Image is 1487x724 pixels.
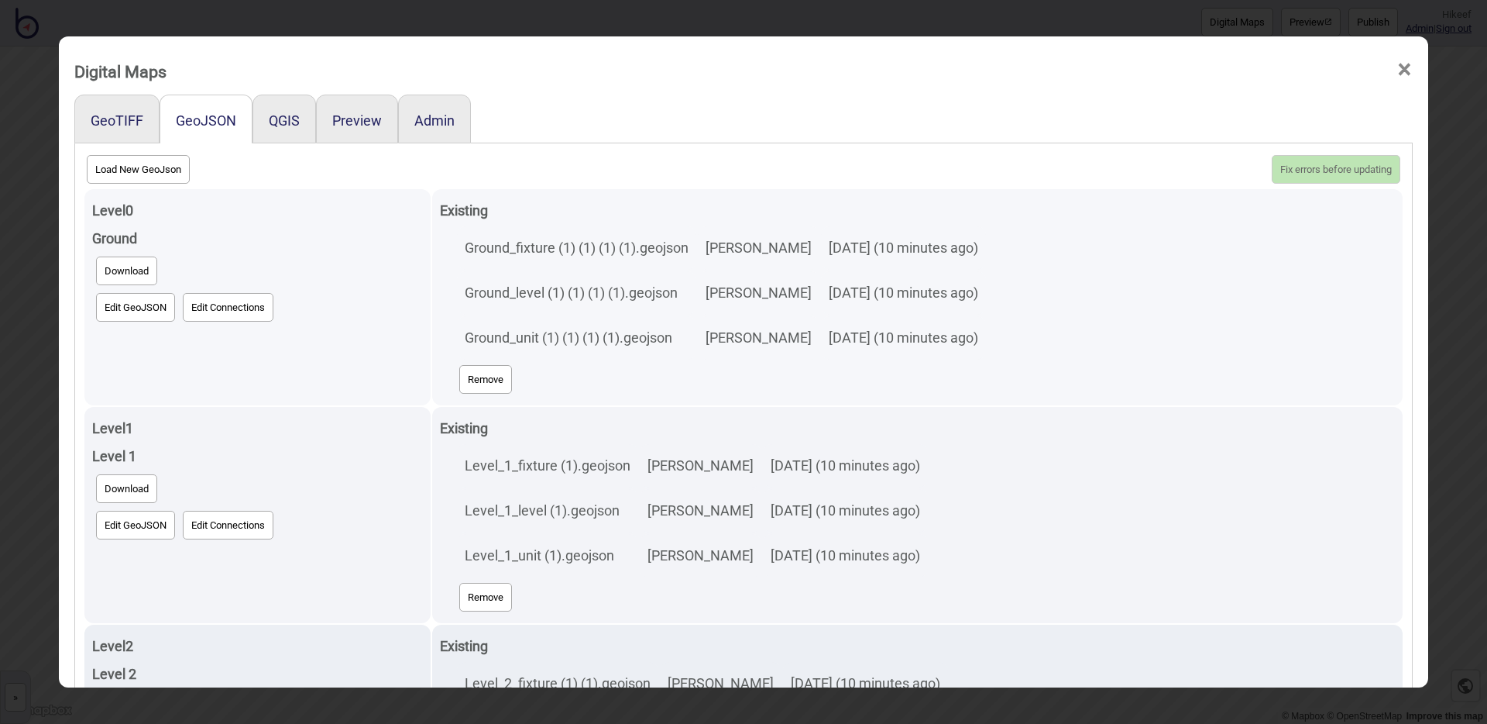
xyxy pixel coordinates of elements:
td: [DATE] (10 minutes ago) [821,316,986,360]
strong: Existing [440,420,488,436]
td: [DATE] (10 minutes ago) [783,662,948,705]
div: Level 1 [92,443,423,471]
td: [PERSON_NAME] [698,316,819,360]
div: Level 2 [92,633,423,660]
button: Remove [459,583,512,612]
td: [PERSON_NAME] [660,662,781,705]
button: Fix errors before updating [1272,155,1400,184]
td: [DATE] (10 minutes ago) [763,534,928,577]
button: Load New GeoJson [87,155,190,184]
td: [DATE] (10 minutes ago) [821,226,986,270]
button: Preview [332,112,382,129]
button: Edit Connections [183,293,273,322]
a: Edit Connections [179,507,277,543]
strong: Existing [440,638,488,654]
button: Edit GeoJSON [96,293,175,322]
td: [PERSON_NAME] [640,444,761,488]
td: [DATE] (10 minutes ago) [821,271,986,315]
button: Admin [414,112,455,129]
td: Ground_unit (1) (1) (1) (1).geojson [457,316,696,360]
button: Download [96,474,157,503]
td: [DATE] (10 minutes ago) [763,489,928,533]
div: Digital Maps [74,55,167,88]
a: Edit Connections [179,289,277,326]
button: Edit Connections [183,511,273,540]
div: Level 2 [92,660,423,688]
span: × [1396,44,1413,95]
td: [PERSON_NAME] [698,271,819,315]
button: GeoJSON [176,112,236,129]
td: [PERSON_NAME] [640,489,761,533]
button: Edit GeoJSON [96,511,175,540]
button: Download [96,257,157,285]
div: Level 1 [92,415,423,443]
td: [PERSON_NAME] [640,534,761,577]
td: Ground_fixture (1) (1) (1) (1).geojson [457,226,696,270]
td: Level_2_fixture (1) (1).geojson [457,662,658,705]
div: Level 0 [92,197,423,225]
td: [PERSON_NAME] [698,226,819,270]
strong: Existing [440,202,488,219]
button: Remove [459,365,512,394]
td: Level_1_level (1).geojson [457,489,638,533]
td: Level_1_fixture (1).geojson [457,444,638,488]
div: Ground [92,225,423,253]
td: [DATE] (10 minutes ago) [763,444,928,488]
button: GeoTIFF [91,112,143,129]
td: Level_1_unit (1).geojson [457,534,638,577]
button: QGIS [269,112,300,129]
td: Ground_level (1) (1) (1) (1).geojson [457,271,696,315]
